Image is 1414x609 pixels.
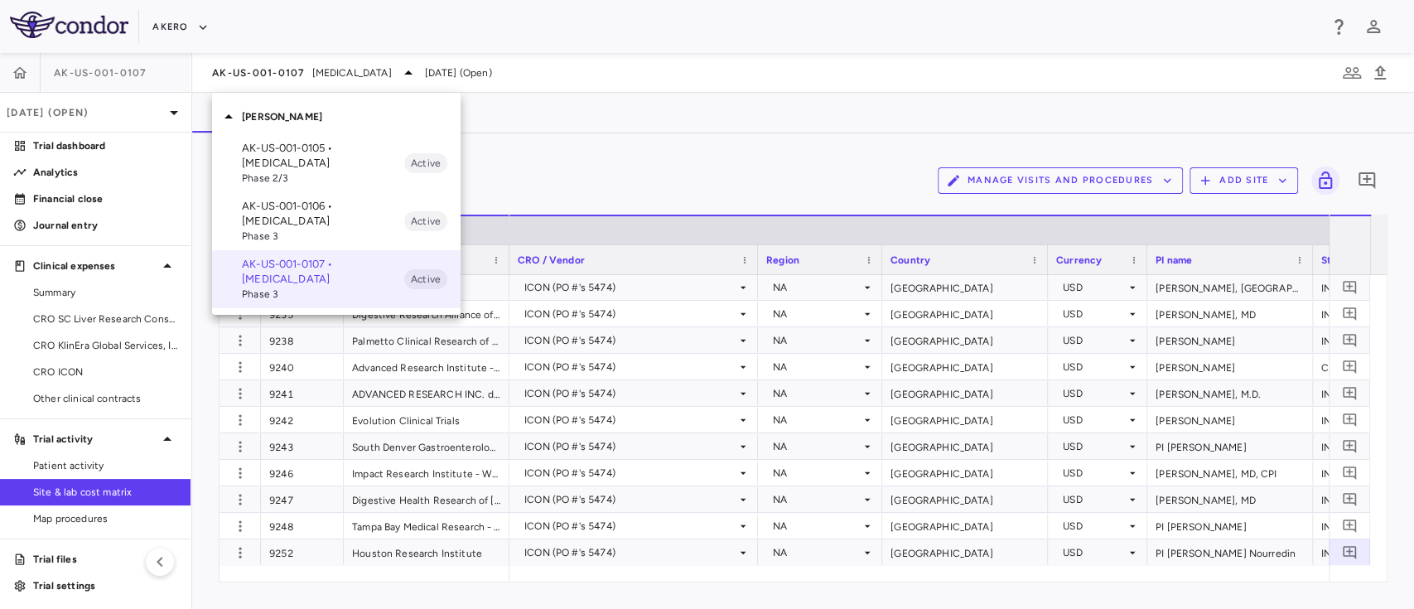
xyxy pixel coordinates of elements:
[242,141,404,171] p: AK-US-001-0105 • [MEDICAL_DATA]
[212,134,461,192] div: AK-US-001-0105 • [MEDICAL_DATA]Phase 2/3Active
[404,156,447,171] span: Active
[404,214,447,229] span: Active
[212,250,461,308] div: AK-US-001-0107 • [MEDICAL_DATA]Phase 3Active
[242,257,404,287] p: AK-US-001-0107 • [MEDICAL_DATA]
[212,192,461,250] div: AK-US-001-0106 • [MEDICAL_DATA]Phase 3Active
[242,287,404,302] span: Phase 3
[242,229,404,244] span: Phase 3
[242,199,404,229] p: AK-US-001-0106 • [MEDICAL_DATA]
[404,272,447,287] span: Active
[242,109,461,124] p: [PERSON_NAME]
[242,171,404,186] span: Phase 2/3
[212,99,461,134] div: [PERSON_NAME]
